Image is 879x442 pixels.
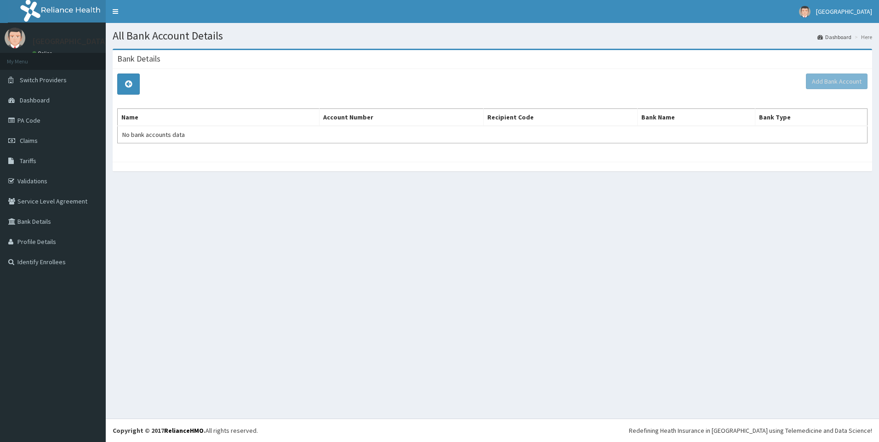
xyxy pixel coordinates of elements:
h3: Bank Details [117,55,160,63]
th: Bank Type [755,109,867,126]
strong: Copyright © 2017 . [113,426,205,435]
a: Dashboard [817,33,851,41]
a: RelianceHMO [164,426,204,435]
h1: All Bank Account Details [113,30,872,42]
span: Claims [20,136,38,145]
th: Name [118,109,320,126]
li: Here [852,33,872,41]
span: Switch Providers [20,76,67,84]
span: Dashboard [20,96,50,104]
div: Redefining Heath Insurance in [GEOGRAPHIC_DATA] using Telemedicine and Data Science! [629,426,872,435]
img: User Image [799,6,811,17]
p: [GEOGRAPHIC_DATA] [32,37,108,45]
th: Account Number [319,109,484,126]
span: [GEOGRAPHIC_DATA] [816,7,872,16]
a: Online [32,50,54,57]
img: User Image [5,28,25,48]
th: Bank Name [638,109,755,126]
th: Recipient Code [484,109,638,126]
footer: All rights reserved. [106,419,879,442]
span: Tariffs [20,157,36,165]
span: No bank accounts data [122,130,185,139]
button: Add Bank Account [806,74,868,89]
